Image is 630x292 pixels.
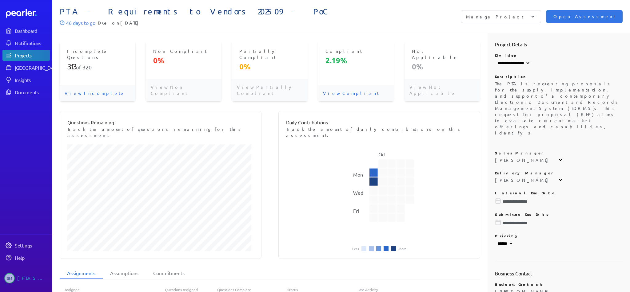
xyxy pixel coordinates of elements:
[325,56,386,65] p: 2.19%
[60,287,165,292] div: Assignee
[2,252,50,263] a: Help
[98,19,142,26] span: Due on [DATE]
[495,74,623,79] p: Description
[378,151,386,157] text: Oct
[318,85,394,101] p: View Compliant
[495,233,623,238] p: Priority
[353,208,359,214] text: Fri
[15,89,49,95] div: Documents
[17,273,48,283] div: [PERSON_NAME]
[217,287,287,292] div: Questions Complete
[2,62,50,73] a: [GEOGRAPHIC_DATA]
[6,9,50,18] a: Dashboard
[67,62,128,72] p: of
[495,212,623,217] p: Submisson Due Date
[466,14,524,20] p: Manage Project
[15,52,49,58] div: Projects
[495,270,623,277] h2: Business Contact
[546,10,623,23] button: Open Assessment
[353,171,363,177] text: Mon
[412,62,473,72] p: 0%
[103,267,146,279] li: Assumptions
[67,126,254,138] p: Track the amount of questions remaining for this assessment.
[495,282,623,287] p: Business Contact
[412,48,473,60] p: Not Applicable
[495,177,551,183] div: [PERSON_NAME]
[67,62,76,71] span: 313
[153,56,214,65] p: 0%
[2,87,50,98] a: Documents
[553,13,615,20] span: Open Assessment
[495,198,623,204] input: Please choose a due date
[67,119,254,126] p: Questions Remaining
[495,220,623,226] input: Please choose a due date
[66,19,95,26] p: 46 days to go
[2,37,50,49] a: Notifications
[82,64,92,70] span: 320
[15,242,49,248] div: Settings
[286,119,472,126] p: Daily Contributions
[495,190,623,195] p: Internal Due Date
[15,255,49,261] div: Help
[60,267,103,279] li: Assignments
[153,48,214,54] p: Non Compliant
[495,41,623,48] h2: Project Details
[4,273,15,283] span: Stuart Meyers
[352,247,359,251] li: Less
[60,7,341,17] span: PTA - Requirements to Vendors 202509 - PoC
[405,79,480,101] p: View Not Applicable
[2,240,50,251] a: Settings
[60,85,135,101] p: View Incomplete
[146,79,221,101] p: View Non Compliant
[325,48,386,54] p: Compliant
[15,77,49,83] div: Insights
[232,79,308,101] p: View Partially Compliant
[15,40,49,46] div: Notifications
[287,287,357,292] div: Status
[239,62,300,72] p: 0%
[495,170,623,175] p: Delivery Manager
[357,287,463,292] div: Last Activity
[2,25,50,36] a: Dashboard
[67,48,128,60] p: Incomplete Questions
[15,64,61,71] div: [GEOGRAPHIC_DATA]
[495,157,551,163] div: [PERSON_NAME]
[239,48,300,60] p: Partially Compliant
[286,126,472,138] p: Track the amount of daily contributions on this assessment.
[398,247,406,251] li: More
[165,287,217,292] div: Questions Assigned
[495,81,620,135] span: The PTA is requesting proposals for the supply, implementation, and support of a contemporary Ele...
[2,50,50,61] a: Projects
[495,53,623,58] p: Division
[15,28,49,34] div: Dashboard
[2,74,50,85] a: Insights
[495,150,623,155] p: Sales Manager
[2,271,50,286] a: SM[PERSON_NAME]
[146,267,192,279] li: Commitments
[353,189,363,196] text: Wed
